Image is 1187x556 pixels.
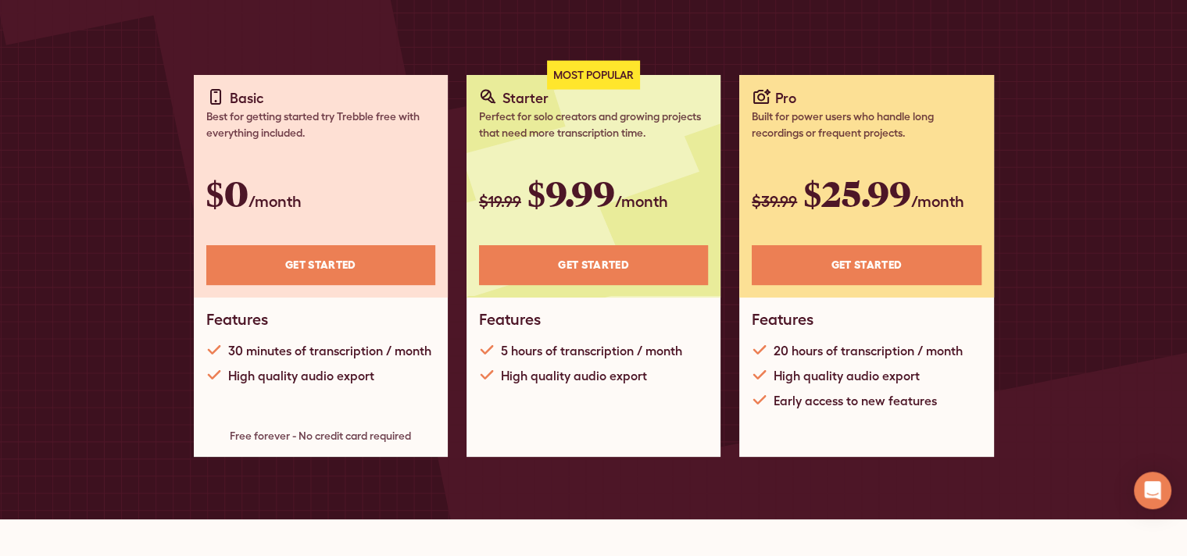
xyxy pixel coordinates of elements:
span: /month [615,192,668,210]
div: 30 minutes of transcription / month [228,341,431,360]
div: Built for power users who handle long recordings or frequent projects. [752,109,981,141]
div: Free forever - No credit card required [206,428,435,444]
div: High quality audio export [774,366,920,385]
a: Get STARTED [206,245,435,285]
h1: Features [479,310,541,329]
div: Best for getting started try Trebble free with everything included. [206,109,435,141]
h1: Features [206,310,268,329]
div: Perfect for solo creators and growing projects that need more transcription time. [479,109,708,141]
div: 20 hours of transcription / month [774,341,963,360]
div: Open Intercom Messenger [1134,472,1171,509]
span: $39.99 [752,192,797,210]
span: /month [911,192,964,210]
span: $9.99 [527,169,615,216]
h1: Features [752,310,813,329]
div: Early access to new features [774,391,937,410]
span: /month [248,192,302,210]
span: $0 [206,169,248,216]
div: High quality audio export [228,366,374,385]
div: Basic [230,87,264,109]
div: High quality audio export [501,366,647,385]
a: Get STARTED [752,245,981,285]
span: $19.99 [479,192,521,210]
div: 5 hours of transcription / month [501,341,682,360]
div: Most Popular [547,61,640,90]
a: Get STARTED [479,245,708,285]
div: Pro [775,87,796,109]
span: $25.99 [803,169,911,216]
